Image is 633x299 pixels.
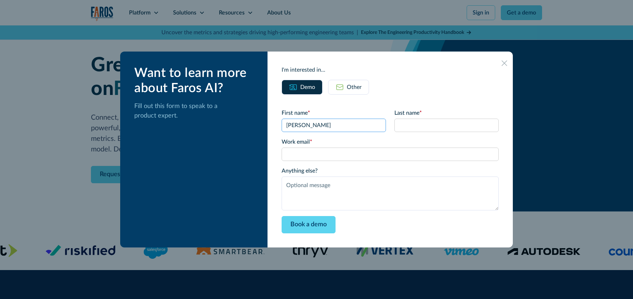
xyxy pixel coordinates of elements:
label: Last name [394,109,499,117]
p: Fill out this form to speak to a product expert. [134,102,256,121]
form: Email Form [282,109,499,233]
label: First name [282,109,386,117]
label: Work email [282,138,499,146]
input: Book a demo [282,216,336,233]
label: Anything else? [282,167,499,175]
div: I'm interested in... [282,66,499,74]
div: Other [347,83,362,91]
div: Want to learn more about Faros AI? [134,66,256,96]
div: Demo [300,83,315,91]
